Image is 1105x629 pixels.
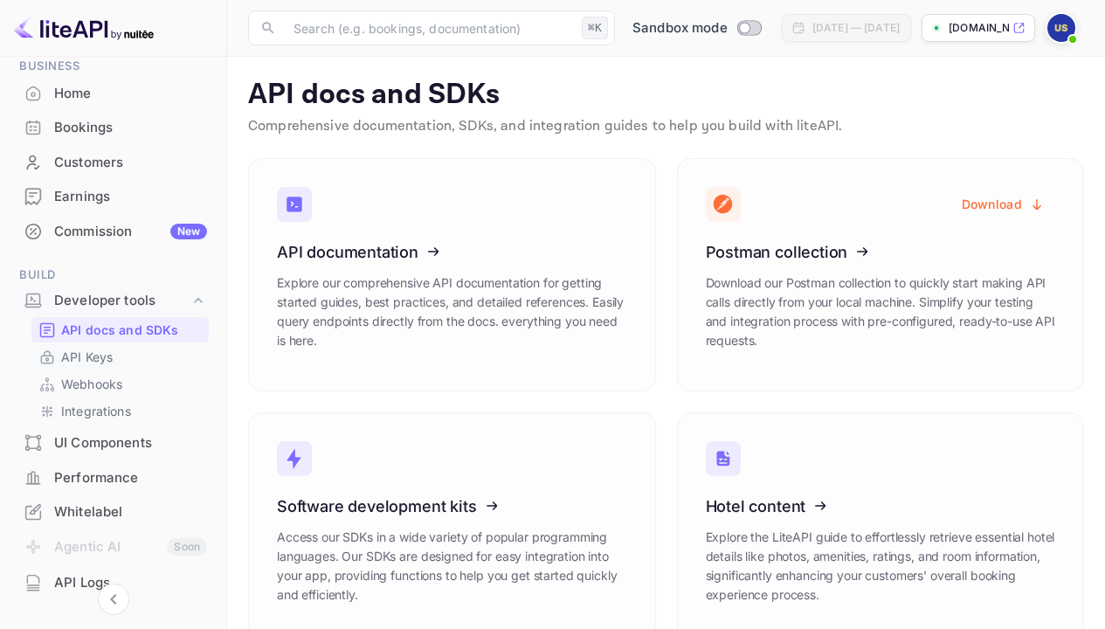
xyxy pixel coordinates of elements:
div: API Keys [31,344,209,370]
a: Performance [10,461,216,494]
div: Webhooks [31,371,209,397]
div: Developer tools [10,286,216,316]
input: Search (e.g. bookings, documentation) [283,10,575,45]
p: [DOMAIN_NAME] [949,20,1009,36]
a: API documentationExplore our comprehensive API documentation for getting started guides, best pra... [248,158,656,391]
a: Bookings [10,111,216,143]
div: Performance [54,468,207,488]
a: Customers [10,146,216,178]
div: Home [10,77,216,111]
button: Download [951,187,1055,221]
a: API Logs [10,566,216,598]
p: Explore the LiteAPI guide to effortlessly retrieve essential hotel details like photos, amenities... [706,528,1056,605]
h3: API documentation [277,243,627,261]
p: Download our Postman collection to quickly start making API calls directly from your local machin... [706,273,1056,350]
div: New [170,224,207,239]
a: UI Components [10,426,216,459]
img: uV s [1047,14,1075,42]
div: Developer tools [54,291,190,311]
a: API Keys [38,348,202,366]
button: Collapse navigation [98,584,129,615]
div: UI Components [54,433,207,453]
div: Earnings [54,187,207,207]
div: Customers [54,153,207,173]
p: Integrations [61,402,131,420]
div: ⌘K [582,17,608,39]
p: Explore our comprehensive API documentation for getting started guides, best practices, and detai... [277,273,627,350]
p: Comprehensive documentation, SDKs, and integration guides to help you build with liteAPI. [248,116,1084,137]
a: API docs and SDKs [38,321,202,339]
h3: Postman collection [706,243,1056,261]
div: API docs and SDKs [31,317,209,342]
span: Sandbox mode [632,18,728,38]
div: Switch to Production mode [625,18,768,38]
div: Commission [54,222,207,242]
div: Customers [10,146,216,180]
a: Earnings [10,180,216,212]
p: API Keys [61,348,113,366]
h3: Hotel content [706,497,1056,515]
div: [DATE] — [DATE] [812,20,900,36]
div: API Logs [10,566,216,600]
img: LiteAPI logo [14,14,154,42]
p: Access our SDKs in a wide variety of popular programming languages. Our SDKs are designed for eas... [277,528,627,605]
div: Whitelabel [54,502,207,522]
h3: Software development kits [277,497,627,515]
div: Home [54,84,207,104]
div: CommissionNew [10,215,216,249]
span: Business [10,57,216,76]
a: Integrations [38,402,202,420]
div: UI Components [10,426,216,460]
div: Integrations [31,398,209,424]
a: CommissionNew [10,215,216,247]
a: Home [10,77,216,109]
div: Bookings [10,111,216,145]
div: Performance [10,461,216,495]
p: Webhooks [61,375,122,393]
span: Build [10,266,216,285]
div: API Logs [54,573,207,593]
p: API docs and SDKs [248,78,1084,113]
div: Earnings [10,180,216,214]
a: Webhooks [38,375,202,393]
p: API docs and SDKs [61,321,179,339]
div: Bookings [54,118,207,138]
a: Whitelabel [10,495,216,528]
div: Whitelabel [10,495,216,529]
